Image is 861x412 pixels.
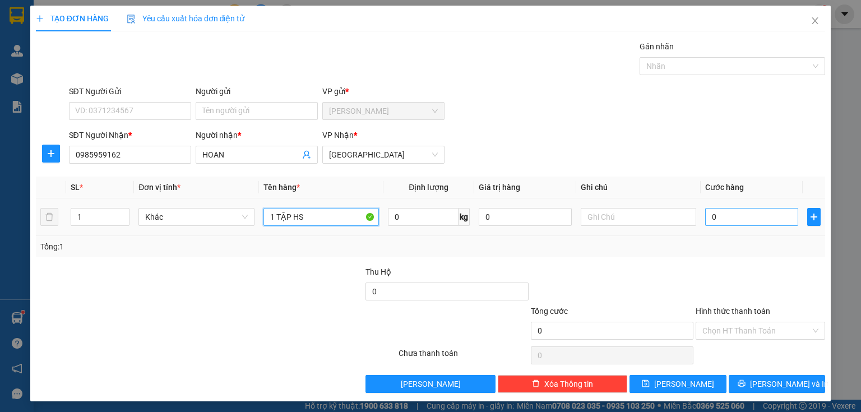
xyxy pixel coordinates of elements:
[807,208,821,226] button: plus
[196,129,318,141] div: Người nhận
[705,183,744,192] span: Cước hàng
[581,208,696,226] input: Ghi Chú
[43,149,59,158] span: plus
[696,307,770,316] label: Hình thức thanh toán
[799,6,831,37] button: Close
[145,209,247,225] span: Khác
[532,379,540,388] span: delete
[544,378,593,390] span: Xóa Thông tin
[642,379,650,388] span: save
[69,85,191,98] div: SĐT Người Gửi
[479,183,520,192] span: Giá trị hàng
[302,150,311,159] span: user-add
[401,378,461,390] span: [PERSON_NAME]
[40,240,333,253] div: Tổng: 1
[629,375,726,393] button: save[PERSON_NAME]
[263,208,379,226] input: VD: Bàn, Ghế
[365,375,495,393] button: [PERSON_NAME]
[479,208,572,226] input: 0
[365,267,391,276] span: Thu Hộ
[729,375,826,393] button: printer[PERSON_NAME] và In
[498,375,627,393] button: deleteXóa Thông tin
[750,378,828,390] span: [PERSON_NAME] và In
[811,16,820,25] span: close
[127,15,136,24] img: icon
[69,129,191,141] div: SĐT Người Nhận
[322,85,445,98] div: VP gửi
[322,131,354,140] span: VP Nhận
[409,183,448,192] span: Định lượng
[329,103,438,119] span: Phan Rang
[196,85,318,98] div: Người gửi
[40,208,58,226] button: delete
[738,379,746,388] span: printer
[36,15,44,22] span: plus
[459,208,470,226] span: kg
[640,42,674,51] label: Gán nhãn
[127,14,245,23] span: Yêu cầu xuất hóa đơn điện tử
[576,177,701,198] th: Ghi chú
[397,347,529,367] div: Chưa thanh toán
[71,183,80,192] span: SL
[329,146,438,163] span: Sài Gòn
[36,14,109,23] span: TẠO ĐƠN HÀNG
[263,183,300,192] span: Tên hàng
[138,183,180,192] span: Đơn vị tính
[42,145,60,163] button: plus
[654,378,714,390] span: [PERSON_NAME]
[531,307,568,316] span: Tổng cước
[808,212,820,221] span: plus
